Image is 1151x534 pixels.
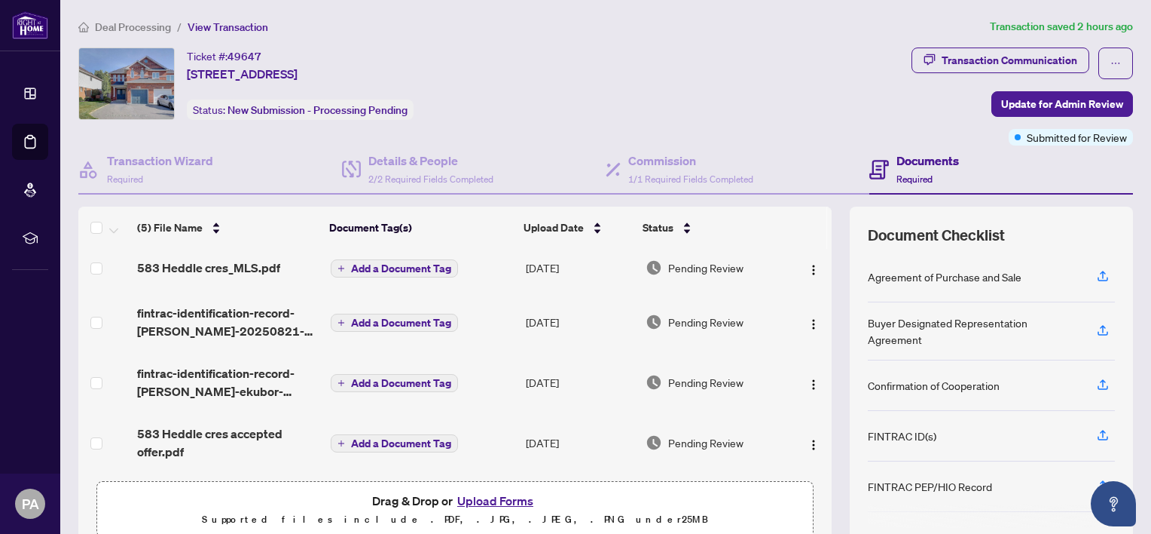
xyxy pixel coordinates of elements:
[137,304,319,340] span: fintrac-identification-record-[PERSON_NAME]-20250821-060558.pdf
[637,207,785,249] th: Status
[668,259,743,276] span: Pending Review
[187,65,298,83] span: [STREET_ADDRESS]
[107,173,143,185] span: Required
[808,264,820,276] img: Logo
[1110,58,1121,69] span: ellipsis
[107,152,213,170] h4: Transaction Wizard
[323,207,517,249] th: Document Tag(s)
[331,314,458,332] button: Add a Document Tag
[628,152,753,170] h4: Commission
[868,377,1000,394] div: Confirmation of Cooperation
[188,20,268,34] span: View Transaction
[801,370,826,394] button: Logo
[942,48,1077,72] div: Transaction Communication
[187,48,261,65] div: Ticket #:
[79,48,174,119] img: IMG-N12278045_1.jpg
[668,374,743,391] span: Pending Review
[1091,481,1136,526] button: Open asap
[646,259,662,276] img: Document Status
[337,379,345,387] span: plus
[137,364,319,400] span: fintrac-identification-record-[PERSON_NAME]-ekubor-20250821-060507.pdf
[331,434,458,453] button: Add a Document Tag
[331,373,458,393] button: Add a Document Tag
[106,511,804,529] p: Supported files include .PDF, .JPG, .JPEG, .PNG under 25 MB
[991,91,1133,117] button: Update for Admin Review
[337,265,345,272] span: plus
[368,152,493,170] h4: Details & People
[520,292,640,352] td: [DATE]
[351,318,451,328] span: Add a Document Tag
[520,244,640,292] td: [DATE]
[1001,92,1123,116] span: Update for Admin Review
[95,20,171,34] span: Deal Processing
[331,434,458,453] button: Add a Document Tag
[227,50,261,63] span: 49647
[801,256,826,280] button: Logo
[524,219,584,236] span: Upload Date
[520,413,640,473] td: [DATE]
[137,259,280,277] span: 583 Heddle cres_MLS.pdf
[990,18,1133,35] article: Transaction saved 2 hours ago
[22,493,39,514] span: PA
[868,478,992,495] div: FINTRAC PEP/HIO Record
[868,269,1021,285] div: Agreement of Purchase and Sale
[337,319,345,327] span: plus
[668,434,743,451] span: Pending Review
[868,428,936,444] div: FINTRAC ID(s)
[12,11,48,39] img: logo
[868,315,1079,348] div: Buyer Designated Representation Agreement
[1027,129,1127,146] span: Submitted for Review
[808,318,820,330] img: Logo
[801,310,826,334] button: Logo
[896,173,933,185] span: Required
[137,425,319,461] span: 583 Heddle cres accepted offer.pdf
[668,314,743,330] span: Pending Review
[453,491,538,511] button: Upload Forms
[372,491,538,511] span: Drag & Drop or
[646,434,662,451] img: Document Status
[177,18,182,35] li: /
[227,103,408,117] span: New Submission - Processing Pending
[643,219,673,236] span: Status
[368,173,493,185] span: 2/2 Required Fields Completed
[646,374,662,391] img: Document Status
[808,439,820,451] img: Logo
[351,263,451,274] span: Add a Document Tag
[520,352,640,413] td: [DATE]
[331,259,458,278] button: Add a Document Tag
[331,374,458,392] button: Add a Document Tag
[131,207,324,249] th: (5) File Name
[78,22,89,32] span: home
[808,379,820,391] img: Logo
[137,219,203,236] span: (5) File Name
[646,314,662,330] img: Document Status
[868,225,1005,246] span: Document Checklist
[331,259,458,278] button: Add a Document Tag
[351,378,451,388] span: Add a Document Tag
[801,431,826,455] button: Logo
[187,100,414,120] div: Status:
[351,438,451,449] span: Add a Document Tag
[517,207,637,249] th: Upload Date
[911,48,1089,73] button: Transaction Communication
[896,152,959,170] h4: Documents
[337,440,345,447] span: plus
[628,173,753,185] span: 1/1 Required Fields Completed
